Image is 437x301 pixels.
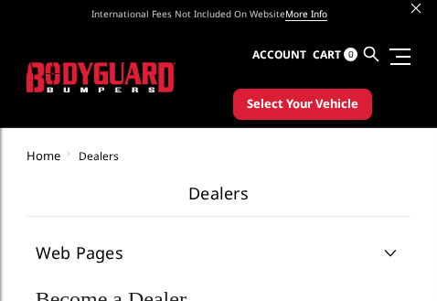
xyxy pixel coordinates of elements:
[27,184,411,217] h1: Dealers
[79,148,119,164] span: Dealers
[285,7,327,21] a: More Info
[344,48,357,61] span: 0
[313,47,341,62] span: Cart
[252,31,306,79] a: Account
[233,89,372,120] button: Select Your Vehicle
[252,47,306,62] span: Account
[313,31,357,79] a: Cart 0
[36,244,402,261] h5: Web Pages
[247,95,358,113] span: Select Your Vehicle
[27,62,176,91] img: BODYGUARD BUMPERS
[27,147,60,164] a: Home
